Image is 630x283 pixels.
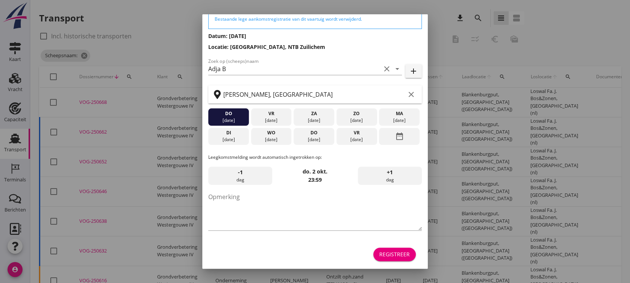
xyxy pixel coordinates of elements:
[295,110,332,117] div: za
[295,129,332,136] div: do
[223,88,405,100] input: Zoek op terminal of plaats
[253,136,289,143] div: [DATE]
[338,110,375,117] div: zo
[379,250,410,258] div: Registreer
[253,117,289,124] div: [DATE]
[303,168,327,175] strong: do. 2 okt.
[395,129,404,143] i: date_range
[208,43,422,51] h3: Locatie: [GEOGRAPHIC_DATA], NTB Zuilichem
[208,191,422,230] textarea: Opmerking
[381,110,418,117] div: ma
[409,67,418,76] i: add
[208,154,422,161] p: Leegkomstmelding wordt automatisch ingetrokken op:
[238,168,243,176] span: -1
[338,136,375,143] div: [DATE]
[210,136,247,143] div: [DATE]
[393,64,402,73] i: arrow_drop_down
[381,117,418,124] div: [DATE]
[208,32,422,40] h3: Datum: [DATE]
[253,110,289,117] div: vr
[338,129,375,136] div: vr
[382,64,391,73] i: clear
[215,16,415,23] div: Bestaande lege aankomstregistratie van dit vaartuig wordt verwijderd.
[295,117,332,124] div: [DATE]
[210,110,247,117] div: do
[210,129,247,136] div: di
[358,167,422,185] div: dag
[295,136,332,143] div: [DATE]
[407,90,416,99] i: clear
[373,248,416,261] button: Registreer
[210,117,247,124] div: [DATE]
[253,129,289,136] div: wo
[208,167,272,185] div: dag
[308,176,322,183] strong: 23:59
[338,117,375,124] div: [DATE]
[208,63,381,75] input: Zoek op (scheeps)naam
[387,168,393,176] span: +1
